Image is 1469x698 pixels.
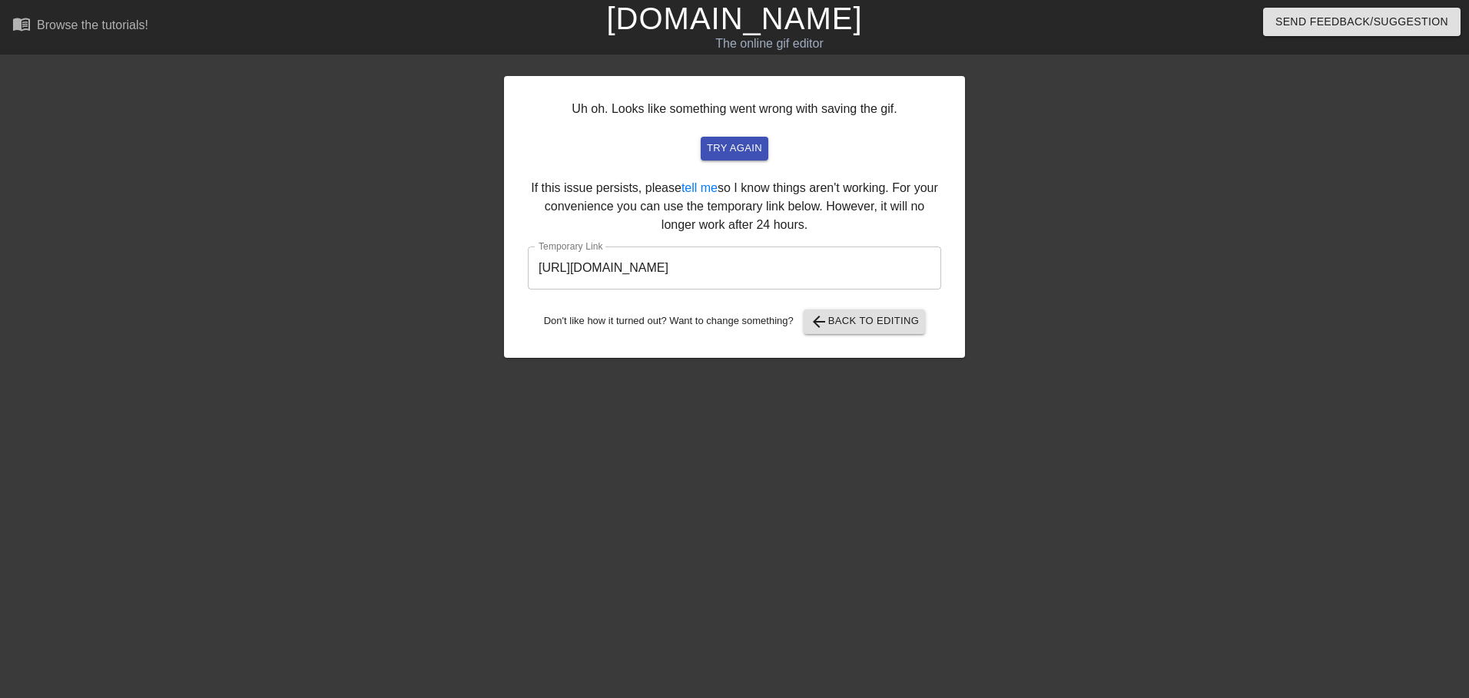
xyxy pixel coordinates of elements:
[707,140,762,157] span: try again
[1275,12,1448,31] span: Send Feedback/Suggestion
[1263,8,1461,36] button: Send Feedback/Suggestion
[681,181,718,194] a: tell me
[497,35,1041,53] div: The online gif editor
[810,313,828,331] span: arrow_back
[12,15,148,38] a: Browse the tutorials!
[810,313,920,331] span: Back to Editing
[12,15,31,33] span: menu_book
[37,18,148,31] div: Browse the tutorials!
[606,2,862,35] a: [DOMAIN_NAME]
[528,246,941,289] input: bare
[504,76,965,358] div: Uh oh. Looks like something went wrong with saving the gif. If this issue persists, please so I k...
[701,137,768,160] button: try again
[528,309,941,334] div: Don't like how it turned out? Want to change something?
[804,309,926,334] button: Back to Editing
